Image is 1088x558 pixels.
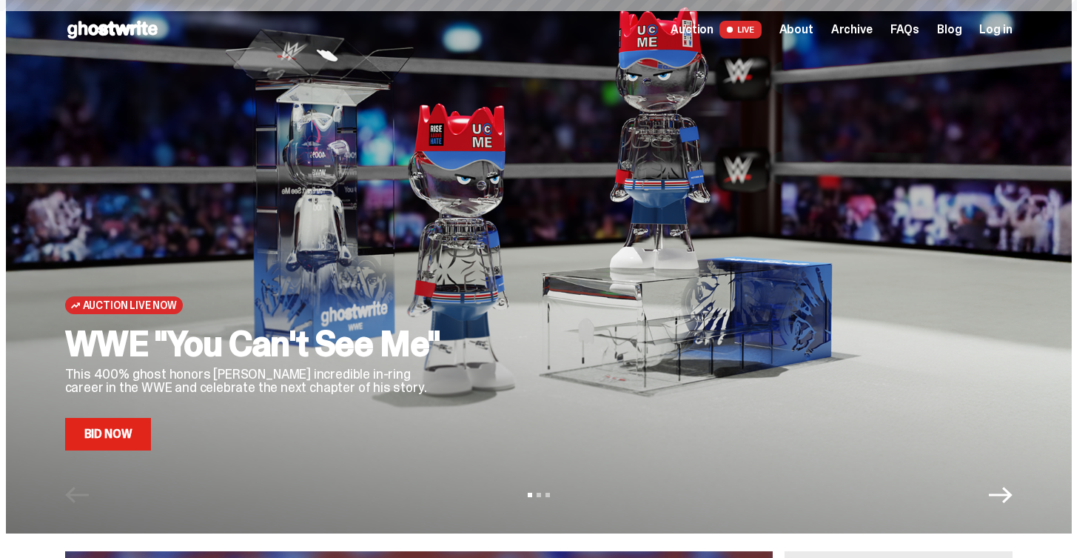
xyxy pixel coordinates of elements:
h2: WWE "You Can't See Me" [65,326,450,362]
button: View slide 3 [545,493,550,497]
p: This 400% ghost honors [PERSON_NAME] incredible in-ring career in the WWE and celebrate the next ... [65,368,450,394]
span: Auction Live Now [83,299,177,311]
button: Next [989,483,1013,507]
a: Bid Now [65,418,152,451]
a: About [779,24,813,36]
a: Auction LIVE [671,21,761,39]
a: Log in [979,24,1012,36]
a: FAQs [890,24,919,36]
span: LIVE [719,21,762,39]
a: Blog [937,24,961,36]
button: View slide 1 [528,493,532,497]
button: View slide 2 [537,493,541,497]
a: Archive [831,24,873,36]
span: Auction [671,24,713,36]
